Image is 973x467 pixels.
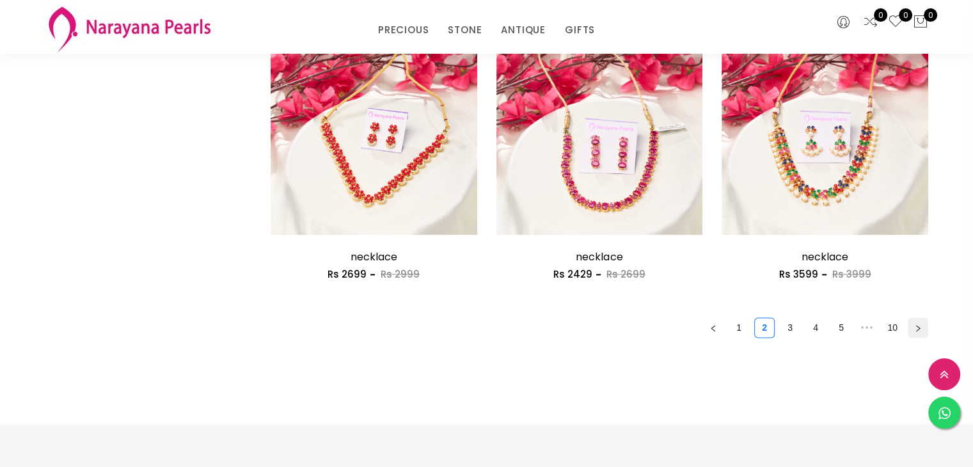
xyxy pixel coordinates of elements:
[553,267,592,281] span: Rs 2429
[378,20,429,40] a: PRECIOUS
[913,14,928,31] button: 0
[755,318,774,337] a: 2
[565,20,595,40] a: GIFTS
[831,317,851,338] li: 5
[806,318,825,337] a: 4
[883,318,902,337] a: 10
[780,317,800,338] li: 3
[882,317,903,338] li: 10
[908,317,928,338] button: right
[729,317,749,338] li: 1
[703,317,724,338] button: left
[857,317,877,338] span: •••
[501,20,546,40] a: ANTIQUE
[863,14,878,31] a: 0
[351,249,397,264] a: necklace
[874,8,887,22] span: 0
[729,318,748,337] a: 1
[914,324,922,332] span: right
[703,317,724,338] li: Previous Page
[754,317,775,338] li: 2
[832,267,871,281] span: Rs 3999
[709,324,717,332] span: left
[779,267,818,281] span: Rs 3599
[328,267,367,281] span: Rs 2699
[381,267,420,281] span: Rs 2999
[802,249,848,264] a: necklace
[832,318,851,337] a: 5
[924,8,937,22] span: 0
[888,14,903,31] a: 0
[576,249,622,264] a: necklace
[448,20,482,40] a: STONE
[606,267,645,281] span: Rs 2699
[780,318,800,337] a: 3
[805,317,826,338] li: 4
[857,317,877,338] li: Next 5 Pages
[908,317,928,338] li: Next Page
[899,8,912,22] span: 0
